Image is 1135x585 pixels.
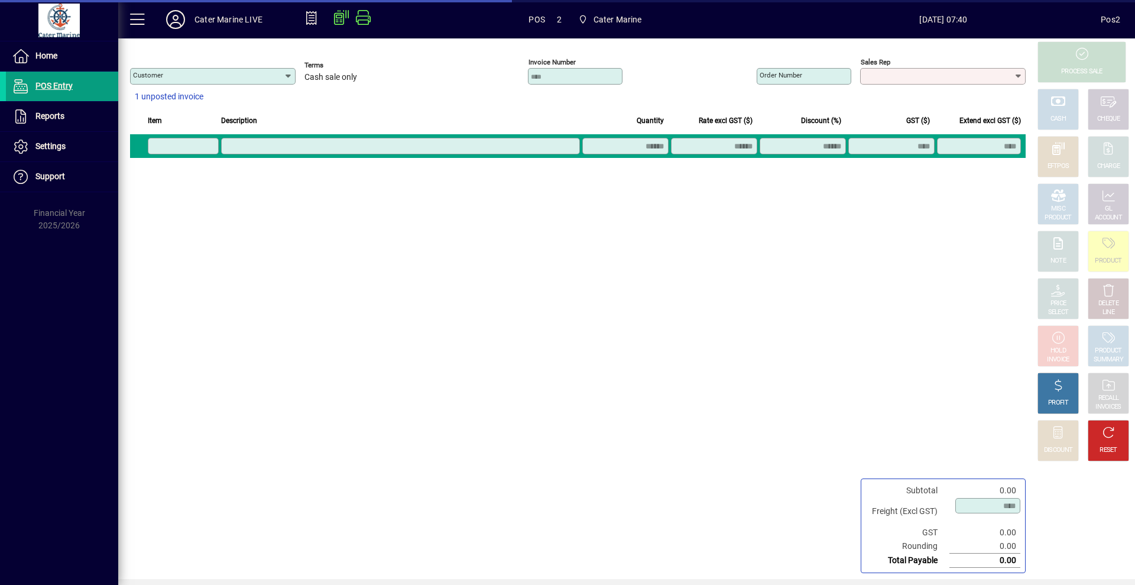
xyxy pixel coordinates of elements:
span: Item [148,114,162,127]
span: Rate excl GST ($) [699,114,753,127]
div: INVOICES [1095,403,1121,412]
div: INVOICE [1047,355,1069,364]
span: Support [35,172,65,181]
span: Settings [35,141,66,151]
td: Rounding [866,539,949,554]
div: RECALL [1098,394,1119,403]
span: Cater Marine [594,10,642,29]
div: PRICE [1050,299,1066,308]
button: 1 unposted invoice [130,86,208,108]
span: Discount (%) [801,114,841,127]
mat-label: Customer [133,71,163,79]
div: LINE [1102,308,1114,317]
div: ACCOUNT [1095,214,1122,222]
td: Total Payable [866,554,949,568]
a: Home [6,41,118,71]
div: PRODUCT [1095,347,1121,355]
div: CHEQUE [1097,115,1120,124]
span: Description [221,114,257,127]
td: 0.00 [949,554,1020,568]
td: 0.00 [949,484,1020,497]
div: HOLD [1050,347,1066,355]
div: CHARGE [1097,162,1120,171]
td: 0.00 [949,526,1020,539]
div: PRODUCT [1095,257,1121,266]
td: Subtotal [866,484,949,497]
div: SUMMARY [1094,355,1123,364]
td: GST [866,526,949,539]
span: Reports [35,111,64,121]
span: GST ($) [906,114,930,127]
span: 1 unposted invoice [135,91,203,103]
span: [DATE] 07:40 [786,10,1101,29]
mat-label: Order number [760,71,802,79]
a: Settings [6,132,118,161]
td: Freight (Excl GST) [866,497,949,526]
div: DISCOUNT [1044,446,1072,455]
span: Home [35,51,57,60]
span: Extend excl GST ($) [959,114,1021,127]
a: Reports [6,102,118,131]
span: Cash sale only [304,73,357,82]
div: GL [1105,205,1113,214]
div: PROFIT [1048,399,1068,408]
span: Terms [304,62,375,69]
div: DELETE [1098,299,1118,308]
span: POS [528,10,545,29]
div: RESET [1100,446,1117,455]
div: EFTPOS [1048,162,1069,171]
span: Cater Marine [573,9,647,30]
div: SELECT [1048,308,1069,317]
mat-label: Invoice number [528,58,576,66]
mat-label: Sales rep [861,58,890,66]
div: CASH [1050,115,1066,124]
td: 0.00 [949,539,1020,554]
span: Quantity [637,114,664,127]
a: Support [6,162,118,192]
div: PROCESS SALE [1061,67,1102,76]
div: MISC [1051,205,1065,214]
div: Cater Marine LIVE [194,10,262,29]
div: Pos2 [1101,10,1120,29]
button: Profile [157,9,194,30]
div: PRODUCT [1045,214,1071,222]
span: 2 [557,10,562,29]
div: NOTE [1050,257,1066,266]
span: POS Entry [35,81,73,91]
